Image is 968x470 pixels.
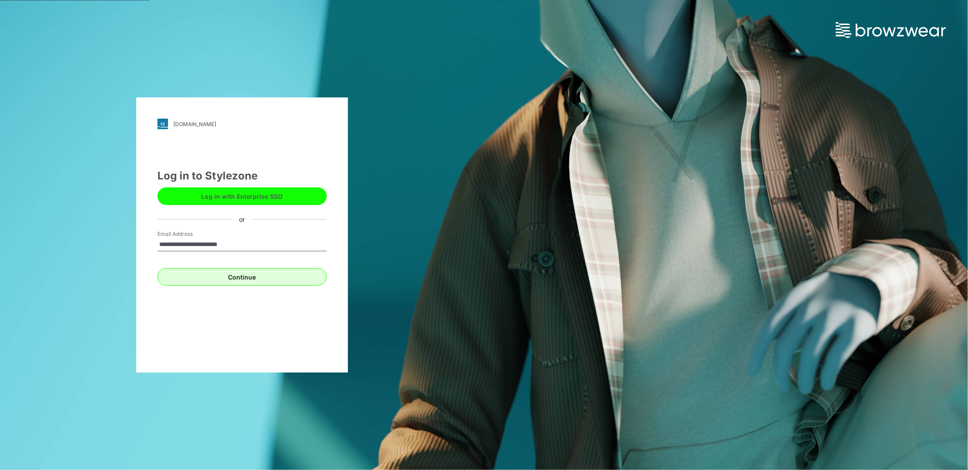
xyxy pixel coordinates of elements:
[173,121,216,127] div: [DOMAIN_NAME]
[232,215,252,224] div: or
[157,168,327,184] div: Log in to Stylezone
[157,119,168,129] img: svg+xml;base64,PHN2ZyB3aWR0aD0iMjgiIGhlaWdodD0iMjgiIHZpZXdCb3g9IjAgMCAyOCAyOCIgZmlsbD0ibm9uZSIgeG...
[836,22,946,38] img: browzwear-logo.73288ffb.svg
[157,268,327,286] button: Continue
[157,187,327,205] button: Log in with Enterprise SSO
[157,230,219,238] label: Email Address
[157,119,327,129] a: [DOMAIN_NAME]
